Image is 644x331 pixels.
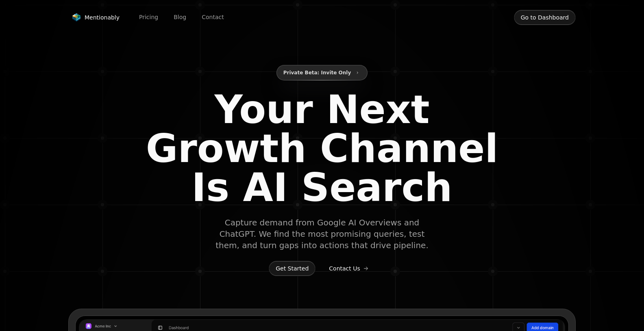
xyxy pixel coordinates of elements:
span: Private Beta: Invite Only [283,68,351,78]
a: Contact [195,11,230,24]
span: Contact Us [329,264,360,273]
span: Mentionably [85,13,120,22]
span: Your Next Growth Channel Is AI Search [145,90,500,207]
button: Contact Us [322,261,375,276]
button: Private Beta: Invite Only [276,65,368,80]
a: Blog [167,11,193,24]
a: Pricing [133,11,165,24]
span: Capture demand from Google AI Overviews and ChatGPT. We find the most promising queries, test the... [188,217,456,251]
button: Get Started [269,261,315,276]
button: Go to Dashboard [514,10,576,25]
img: Mentionably logo [72,13,81,22]
a: Mentionably [68,12,123,23]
